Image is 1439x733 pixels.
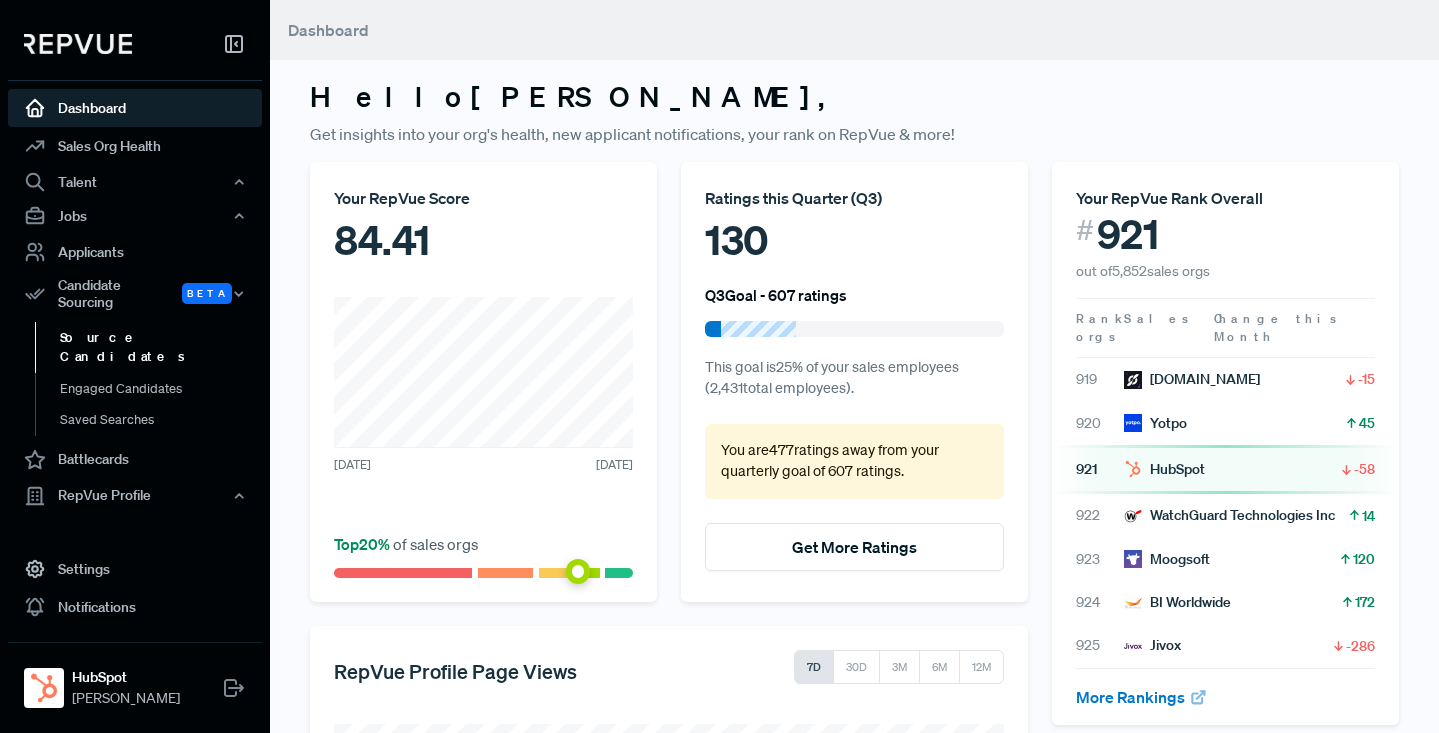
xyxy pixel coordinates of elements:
span: 172 [1355,592,1375,612]
img: HubSpot [1124,460,1142,478]
a: More Rankings [1076,687,1208,707]
div: Ratings this Quarter ( Q3 ) [705,186,1004,210]
button: Candidate Sourcing Beta [8,271,262,317]
h3: Hello [PERSON_NAME] , [310,80,1399,114]
a: Notifications [8,588,262,626]
span: of sales orgs [334,534,478,554]
a: Sales Org Health [8,127,262,165]
span: [PERSON_NAME] [72,688,180,709]
div: 130 [705,210,1004,270]
div: BI Worldwide [1124,592,1231,613]
button: Jobs [8,199,262,233]
span: Top 20 % [334,534,393,554]
button: Get More Ratings [705,523,1004,571]
span: 922 [1076,505,1124,526]
span: -286 [1346,636,1375,656]
img: RepVue [24,34,132,54]
img: Yotpo [1124,414,1142,432]
a: Dashboard [8,89,262,127]
div: Yotpo [1124,413,1187,434]
img: BI Worldwide [1124,594,1142,612]
button: RepVue Profile [8,479,262,513]
p: Get insights into your org's health, new applicant notifications, your rank on RepVue & more! [310,122,1399,146]
span: 919 [1076,369,1124,390]
img: Fellow.app [1124,371,1142,389]
div: Jivox [1124,635,1181,656]
span: # [1076,210,1094,251]
span: Rank [1076,310,1124,328]
img: HubSpot [28,672,60,704]
a: Applicants [8,233,262,271]
span: Sales orgs [1076,310,1192,345]
a: Battlecards [8,441,262,479]
img: WatchGuard Technologies Inc [1124,507,1142,525]
span: -15 [1358,369,1375,389]
button: 30D [833,650,880,684]
h6: Q3 Goal - 607 ratings [705,286,847,304]
span: [DATE] [334,456,371,474]
a: Settings [8,550,262,588]
a: Source Candidates [35,322,289,373]
div: Moogsoft [1124,549,1210,570]
a: HubSpotHubSpot[PERSON_NAME] [8,642,262,717]
a: Saved Searches [35,404,289,436]
span: out of 5,852 sales orgs [1076,262,1210,280]
a: Engaged Candidates [35,373,289,405]
button: 6M [919,650,960,684]
span: 120 [1353,549,1375,569]
button: Talent [8,165,262,199]
strong: HubSpot [72,667,180,688]
span: 920 [1076,413,1124,434]
span: Dashboard [288,20,369,40]
p: This goal is 25 % of your sales employees ( 2,431 total employees). [705,357,1004,400]
div: WatchGuard Technologies Inc [1124,505,1335,526]
img: Moogsoft [1124,550,1142,568]
button: 3M [879,650,920,684]
img: Jivox [1124,637,1142,655]
span: 921 [1076,459,1124,480]
span: [DATE] [596,456,633,474]
span: 45 [1359,413,1375,433]
span: 921 [1097,210,1159,258]
div: 84.41 [334,210,633,270]
span: 924 [1076,592,1124,613]
button: 7D [794,650,834,684]
span: Change this Month [1214,310,1340,345]
button: 12M [959,650,1004,684]
span: Beta [182,283,232,304]
h5: RepVue Profile Page Views [334,659,577,683]
div: Your RepVue Score [334,186,633,210]
span: 923 [1076,549,1124,570]
div: [DOMAIN_NAME] [1124,369,1260,390]
div: Candidate Sourcing [8,271,262,317]
span: 14 [1362,506,1375,526]
div: HubSpot [1124,459,1205,480]
span: Your RepVue Rank Overall [1076,188,1263,208]
span: 925 [1076,635,1124,656]
span: -58 [1354,459,1375,479]
p: You are 477 ratings away from your quarterly goal of 607 ratings . [721,440,988,483]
